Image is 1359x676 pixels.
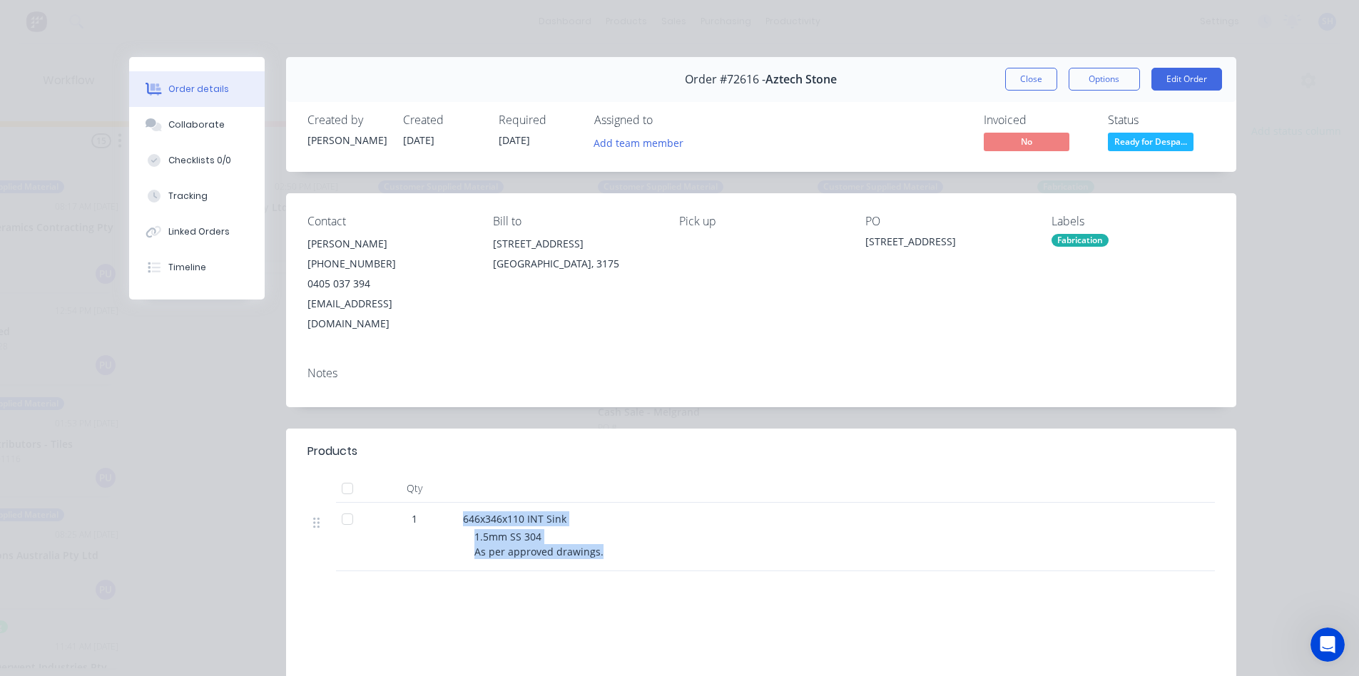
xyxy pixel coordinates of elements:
div: Qty [372,474,457,503]
div: Notes [307,367,1215,380]
span: [DATE] [499,133,530,147]
div: [GEOGRAPHIC_DATA], 3175 [493,254,656,274]
button: Checklists 0/0 [129,143,265,178]
button: Options [1069,68,1140,91]
span: No [984,133,1069,150]
span: [DATE] [403,133,434,147]
div: [PERSON_NAME][PHONE_NUMBER]0405 037 394[EMAIL_ADDRESS][DOMAIN_NAME] [307,234,471,334]
div: Status [1108,113,1215,127]
iframe: Intercom live chat [1310,628,1345,662]
div: Bill to [493,215,656,228]
button: Tracking [129,178,265,214]
div: [STREET_ADDRESS][GEOGRAPHIC_DATA], 3175 [493,234,656,280]
span: 1 [412,511,417,526]
span: Aztech Stone [765,73,837,86]
button: Linked Orders [129,214,265,250]
div: [PERSON_NAME] [307,133,386,148]
div: Products [307,443,357,460]
div: Timeline [168,261,206,274]
span: 646x346x110 INT Sink [463,512,566,526]
button: Add team member [586,133,691,152]
div: Pick up [679,215,843,228]
div: [PHONE_NUMBER] [307,254,471,274]
div: Linked Orders [168,225,230,238]
div: Tracking [168,190,208,203]
div: Collaborate [168,118,225,131]
div: Assigned to [594,113,737,127]
div: Labels [1052,215,1215,228]
span: Ready for Despa... [1108,133,1193,150]
div: Required [499,113,577,127]
span: 1.5mm SS 304 As per approved drawings. [474,530,604,558]
div: [PERSON_NAME] [307,234,471,254]
div: PO [865,215,1029,228]
div: [STREET_ADDRESS] [493,234,656,254]
button: Edit Order [1151,68,1222,91]
div: Contact [307,215,471,228]
div: Fabrication [1052,234,1109,247]
button: Ready for Despa... [1108,133,1193,154]
div: Checklists 0/0 [168,154,231,167]
div: Invoiced [984,113,1091,127]
div: Order details [168,83,229,96]
button: Timeline [129,250,265,285]
div: [STREET_ADDRESS] [865,234,1029,254]
span: Order #72616 - [685,73,765,86]
button: Order details [129,71,265,107]
button: Add team member [594,133,691,152]
div: Created [403,113,482,127]
div: [EMAIL_ADDRESS][DOMAIN_NAME] [307,294,471,334]
div: Created by [307,113,386,127]
button: Collaborate [129,107,265,143]
button: Close [1005,68,1057,91]
div: 0405 037 394 [307,274,471,294]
